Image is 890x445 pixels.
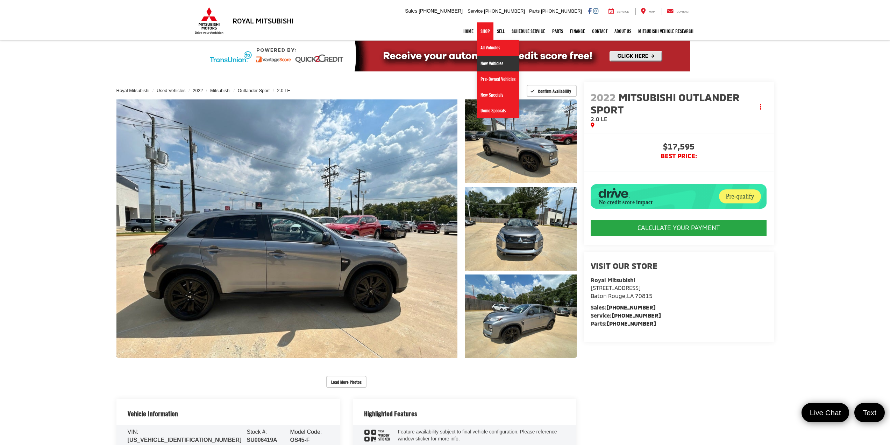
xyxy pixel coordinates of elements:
a: Parts: Opens in a new tab [549,22,567,40]
span: Parts [529,8,540,14]
button: Confirm Availability [527,85,577,97]
a: Used Vehicles [157,88,185,93]
img: Quick2Credit [200,41,690,71]
strong: Royal Mitsubishi [591,277,635,283]
a: New Vehicles [477,56,519,71]
div: window sticker [364,429,391,441]
span: Sticker [378,437,390,441]
span: OS45-F [290,437,310,443]
span: 70815 [635,292,653,299]
a: Home [460,22,477,40]
a: Map [635,8,660,15]
button: Actions [754,101,767,113]
strong: Service: [591,312,661,319]
h2: Vehicle Information [128,410,178,418]
span: [PHONE_NUMBER] [419,8,463,14]
span: [PHONE_NUMBER] [541,8,582,14]
a: Facebook: Click to visit our Facebook page [588,8,592,14]
a: Royal Mitsubishi [116,88,150,93]
img: 2022 Mitsubishi Outlander Sport 2.0 LE [464,186,578,271]
a: Instagram: Click to visit our Instagram page [593,8,598,14]
span: [STREET_ADDRESS] [591,284,641,291]
h3: Royal Mitsubishi [233,17,294,25]
span: Mitsubishi Outlander Sport [591,91,740,116]
span: $17,595 [591,142,767,153]
a: About Us [611,22,635,40]
a: [PHONE_NUMBER] [612,312,661,319]
a: Schedule Service: Opens in a new tab [508,22,549,40]
a: New Specials [477,87,519,103]
img: 2022 Mitsubishi Outlander Sport 2.0 LE [464,98,578,184]
a: [PHONE_NUMBER] [606,304,656,311]
a: Outlander Sport [238,88,270,93]
span: VIN: [128,429,138,435]
a: Pre-Owned Vehicles [477,71,519,87]
span: View [378,430,390,433]
a: Expand Photo 2 [465,187,576,271]
a: Contact [662,8,695,15]
span: LA [627,292,634,299]
img: Mitsubishi [193,7,225,34]
span: SU006419A [247,437,277,443]
a: 2.0 LE [277,88,290,93]
a: Shop [477,22,493,40]
button: Load More Photos [326,376,366,388]
span: , [591,292,653,299]
a: Expand Photo 3 [465,274,576,358]
span: BEST PRICE: [591,153,767,160]
span: dropdown dots [760,104,761,110]
a: Finance [567,22,589,40]
a: [STREET_ADDRESS] Baton Rouge,LA 70815 [591,284,653,299]
img: 2022 Mitsubishi Outlander Sport 2.0 LE [113,98,461,359]
h2: Highlighted Features [364,410,417,418]
a: Mitsubishi Vehicle Research [635,22,697,40]
a: Sell [493,22,508,40]
span: Live Chat [806,408,845,417]
span: Baton Rouge [591,292,625,299]
a: Mitsubishi [210,88,230,93]
span: Stock #: [247,429,267,435]
span: 2.0 LE [591,116,607,122]
a: All Vehicles [477,40,519,56]
a: [PHONE_NUMBER] [607,320,656,327]
span: Contact [676,10,690,13]
a: Service [603,8,634,15]
a: Demo Specials [477,103,519,118]
span: Model Code: [290,429,322,435]
span: [US_VEHICLE_IDENTIFICATION_NUMBER] [128,437,242,443]
span: Text [859,408,880,417]
a: Text [854,403,885,422]
a: Contact [589,22,611,40]
span: Map [649,10,655,13]
span: Service [468,8,483,14]
h2: Visit our Store [591,261,767,270]
span: Confirm Availability [538,88,571,94]
a: Expand Photo 0 [116,99,458,358]
span: 2022 [591,91,616,103]
img: 2022 Mitsubishi Outlander Sport 2.0 LE [464,273,578,359]
span: Feature availability subject to final vehicle configuration. Please reference window sticker for ... [398,429,557,441]
span: Service [617,10,629,13]
a: Live Chat [802,403,849,422]
a: Expand Photo 1 [465,99,576,183]
span: [PHONE_NUMBER] [484,8,525,14]
strong: Sales: [591,304,656,311]
span: Window [378,433,390,437]
: CALCULATE YOUR PAYMENT [591,220,767,236]
a: 2022 [193,88,203,93]
span: Sales [405,8,417,14]
strong: Parts: [591,320,656,327]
